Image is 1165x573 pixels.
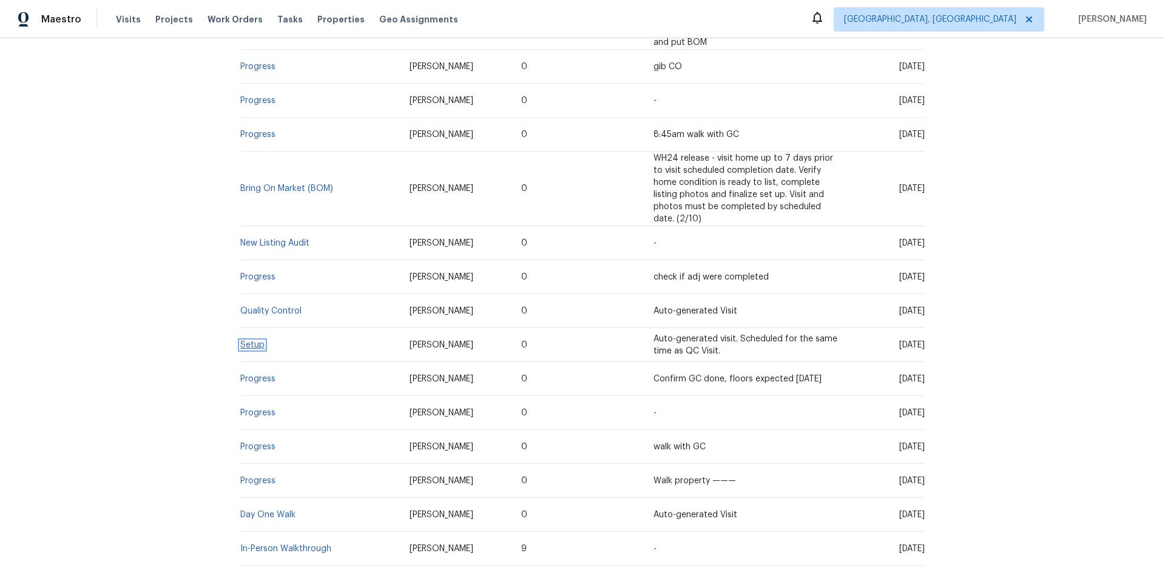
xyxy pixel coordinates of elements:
[521,184,527,193] span: 0
[653,477,736,485] span: Walk property ———
[521,130,527,139] span: 0
[240,443,275,451] a: Progress
[240,545,331,553] a: In-Person Walkthrough
[41,13,81,25] span: Maestro
[899,443,925,451] span: [DATE]
[277,15,303,24] span: Tasks
[240,409,275,417] a: Progress
[521,409,527,417] span: 0
[410,443,473,451] span: [PERSON_NAME]
[240,239,309,247] a: New Listing Audit
[521,511,527,519] span: 0
[653,307,737,315] span: Auto-generated Visit
[240,341,265,349] a: Setup
[653,96,657,105] span: -
[1073,13,1147,25] span: [PERSON_NAME]
[379,13,458,25] span: Geo Assignments
[240,307,302,315] a: Quality Control
[653,335,837,355] span: Auto-generated visit. Scheduled for the same time as QC Visit.
[653,409,657,417] span: -
[240,477,275,485] a: Progress
[653,545,657,553] span: -
[521,96,527,105] span: 0
[844,13,1016,25] span: [GEOGRAPHIC_DATA], [GEOGRAPHIC_DATA]
[899,130,925,139] span: [DATE]
[410,239,473,247] span: [PERSON_NAME]
[410,545,473,553] span: [PERSON_NAME]
[653,273,769,281] span: check if adj were completed
[521,443,527,451] span: 0
[899,307,925,315] span: [DATE]
[240,184,333,193] a: Bring On Market (BOM)
[653,130,739,139] span: 8:45am walk with GC
[899,96,925,105] span: [DATE]
[410,96,473,105] span: [PERSON_NAME]
[653,443,706,451] span: walk with GC
[410,184,473,193] span: [PERSON_NAME]
[410,273,473,281] span: [PERSON_NAME]
[521,273,527,281] span: 0
[410,409,473,417] span: [PERSON_NAME]
[899,62,925,71] span: [DATE]
[899,409,925,417] span: [DATE]
[899,545,925,553] span: [DATE]
[899,273,925,281] span: [DATE]
[521,62,527,71] span: 0
[410,307,473,315] span: [PERSON_NAME]
[155,13,193,25] span: Projects
[521,307,527,315] span: 0
[899,239,925,247] span: [DATE]
[410,477,473,485] span: [PERSON_NAME]
[899,375,925,383] span: [DATE]
[410,341,473,349] span: [PERSON_NAME]
[899,184,925,193] span: [DATE]
[521,375,527,383] span: 0
[653,62,682,71] span: gib CO
[899,341,925,349] span: [DATE]
[410,511,473,519] span: [PERSON_NAME]
[521,477,527,485] span: 0
[240,130,275,139] a: Progress
[410,130,473,139] span: [PERSON_NAME]
[521,239,527,247] span: 0
[521,341,527,349] span: 0
[240,62,275,71] a: Progress
[240,273,275,281] a: Progress
[410,62,473,71] span: [PERSON_NAME]
[653,239,657,247] span: -
[240,375,275,383] a: Progress
[653,154,833,223] span: WH24 release - visit home up to 7 days prior to visit scheduled completion date. Verify home cond...
[653,375,822,383] span: Confirm GC done, floors expected [DATE]
[410,375,473,383] span: [PERSON_NAME]
[899,477,925,485] span: [DATE]
[240,511,295,519] a: Day One Walk
[899,511,925,519] span: [DATE]
[317,13,365,25] span: Properties
[240,96,275,105] a: Progress
[521,545,527,553] span: 9
[653,511,737,519] span: Auto-generated Visit
[208,13,263,25] span: Work Orders
[116,13,141,25] span: Visits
